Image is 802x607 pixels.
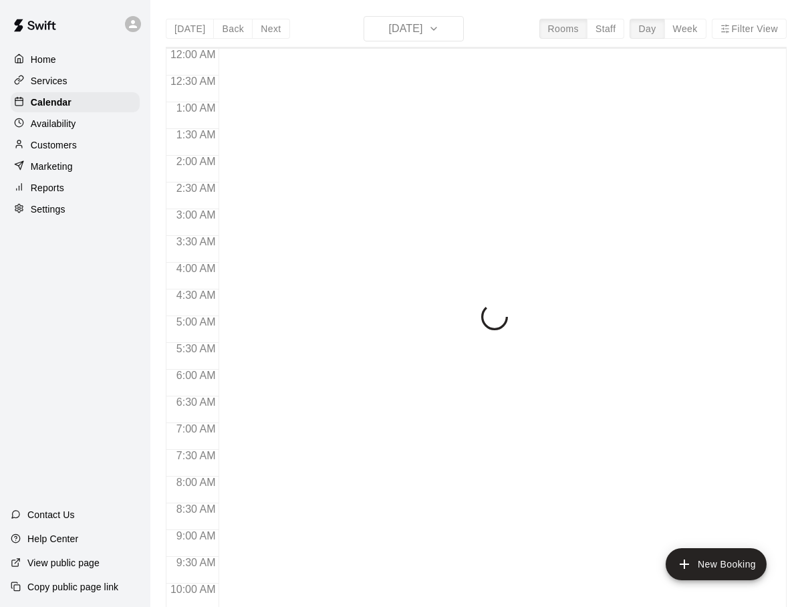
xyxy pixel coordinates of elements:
[173,530,219,541] span: 9:00 AM
[173,503,219,515] span: 8:30 AM
[27,508,75,521] p: Contact Us
[167,76,219,87] span: 12:30 AM
[173,102,219,114] span: 1:00 AM
[173,183,219,194] span: 2:30 AM
[11,199,140,219] a: Settings
[31,96,72,109] p: Calendar
[173,423,219,435] span: 7:00 AM
[27,580,118,594] p: Copy public page link
[167,584,219,595] span: 10:00 AM
[11,92,140,112] a: Calendar
[11,49,140,70] a: Home
[31,181,64,195] p: Reports
[27,556,100,570] p: View public page
[27,532,78,545] p: Help Center
[666,548,767,580] button: add
[31,74,68,88] p: Services
[173,450,219,461] span: 7:30 AM
[173,343,219,354] span: 5:30 AM
[11,178,140,198] a: Reports
[173,263,219,274] span: 4:00 AM
[11,135,140,155] a: Customers
[167,49,219,60] span: 12:00 AM
[173,370,219,381] span: 6:00 AM
[31,203,65,216] p: Settings
[173,236,219,247] span: 3:30 AM
[31,138,77,152] p: Customers
[11,114,140,134] a: Availability
[173,316,219,328] span: 5:00 AM
[173,557,219,568] span: 9:30 AM
[11,156,140,176] a: Marketing
[173,396,219,408] span: 6:30 AM
[31,53,56,66] p: Home
[11,71,140,91] a: Services
[173,209,219,221] span: 3:00 AM
[173,156,219,167] span: 2:00 AM
[173,289,219,301] span: 4:30 AM
[31,117,76,130] p: Availability
[173,129,219,140] span: 1:30 AM
[31,160,73,173] p: Marketing
[173,477,219,488] span: 8:00 AM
